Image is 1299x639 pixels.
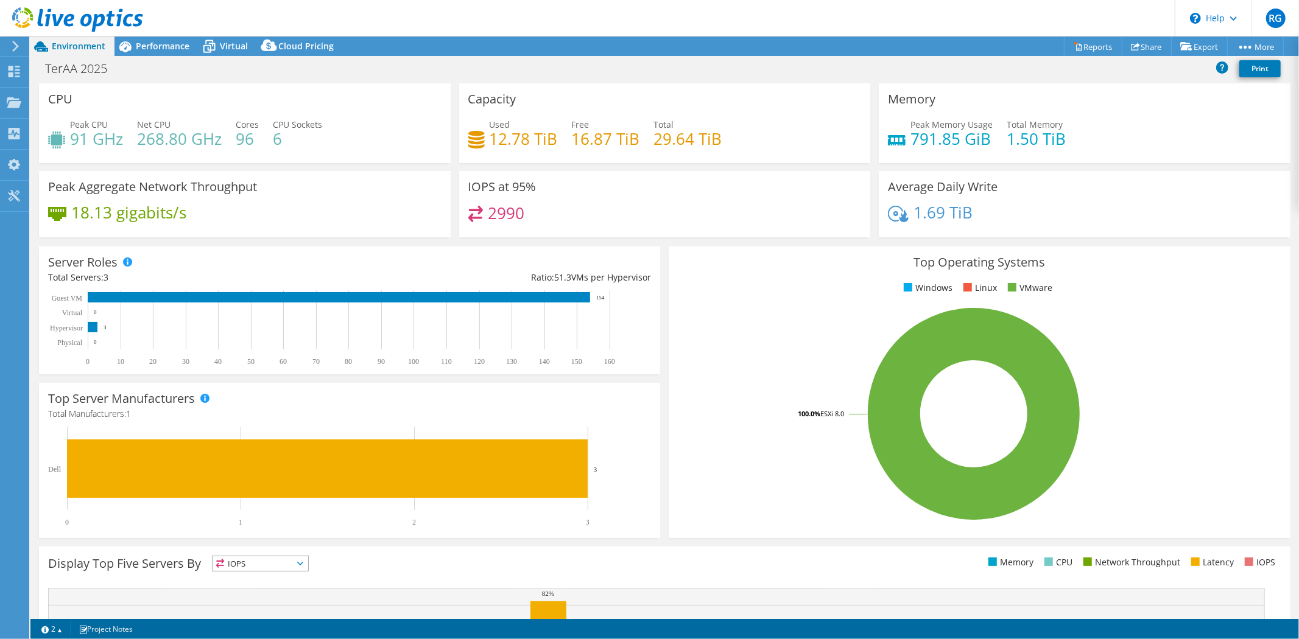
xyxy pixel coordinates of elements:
[910,119,993,130] span: Peak Memory Usage
[94,309,97,315] text: 0
[1122,37,1172,56] a: Share
[539,357,550,366] text: 140
[571,357,582,366] text: 150
[213,556,308,571] span: IOPS
[441,357,452,366] text: 110
[33,621,71,637] a: 2
[901,281,952,295] li: Windows
[1171,37,1228,56] a: Export
[910,132,993,145] h4: 791.85 GiB
[48,256,118,269] h3: Server Roles
[506,357,517,366] text: 130
[278,40,334,52] span: Cloud Pricing
[48,180,257,194] h3: Peak Aggregate Network Throughput
[48,271,350,284] div: Total Servers:
[408,357,419,366] text: 100
[214,357,222,366] text: 40
[412,518,416,526] text: 2
[1041,556,1072,569] li: CPU
[70,119,108,130] span: Peak CPU
[71,206,186,219] h4: 18.13 gigabits/s
[94,339,97,345] text: 0
[468,180,537,194] h3: IOPS at 95%
[312,357,320,366] text: 70
[654,119,674,130] span: Total
[52,40,105,52] span: Environment
[1007,132,1066,145] h4: 1.50 TiB
[48,392,195,405] h3: Top Server Manufacturers
[572,119,590,130] span: Free
[1190,13,1201,24] svg: \n
[488,206,524,220] h4: 2990
[798,409,820,418] tspan: 100.0%
[104,271,108,283] span: 3
[50,324,83,332] text: Hypervisor
[48,407,651,421] h4: Total Manufacturers:
[596,295,605,301] text: 154
[1188,556,1234,569] li: Latency
[1007,119,1063,130] span: Total Memory
[70,132,123,145] h4: 91 GHz
[345,357,352,366] text: 80
[654,132,722,145] h4: 29.64 TiB
[52,294,82,302] text: Guest VM
[350,271,651,284] div: Ratio: VMs per Hypervisor
[182,357,189,366] text: 30
[149,357,157,366] text: 20
[594,466,597,473] text: 3
[137,119,171,130] span: Net CPU
[542,590,554,597] text: 82%
[1080,556,1180,569] li: Network Throughput
[490,132,558,145] h4: 12.78 TiB
[468,93,516,106] h3: Capacity
[474,357,485,366] text: 120
[914,206,973,219] h4: 1.69 TiB
[888,93,935,106] h3: Memory
[280,357,287,366] text: 60
[572,132,640,145] h4: 16.87 TiB
[604,357,615,366] text: 160
[117,357,124,366] text: 10
[65,518,69,526] text: 0
[490,119,510,130] span: Used
[820,409,844,418] tspan: ESXi 8.0
[40,62,126,75] h1: TerAA 2025
[126,408,131,419] span: 1
[137,132,222,145] h4: 268.80 GHz
[273,132,322,145] h4: 6
[1239,60,1281,77] a: Print
[1227,37,1284,56] a: More
[1242,556,1275,569] li: IOPS
[70,621,141,637] a: Project Notes
[104,324,107,330] text: 3
[86,357,90,366] text: 0
[888,180,998,194] h3: Average Daily Write
[220,40,248,52] span: Virtual
[273,119,322,130] span: CPU Sockets
[48,465,61,473] text: Dell
[236,132,259,145] h4: 96
[586,518,590,526] text: 3
[62,309,83,317] text: Virtual
[247,357,255,366] text: 50
[57,338,82,347] text: Physical
[136,40,189,52] span: Performance
[1005,281,1052,295] li: VMware
[1266,9,1286,28] span: RG
[960,281,997,295] li: Linux
[239,518,242,526] text: 1
[378,357,385,366] text: 90
[48,93,72,106] h3: CPU
[678,256,1281,269] h3: Top Operating Systems
[1064,37,1122,56] a: Reports
[236,119,259,130] span: Cores
[554,271,571,283] span: 51.3
[985,556,1033,569] li: Memory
